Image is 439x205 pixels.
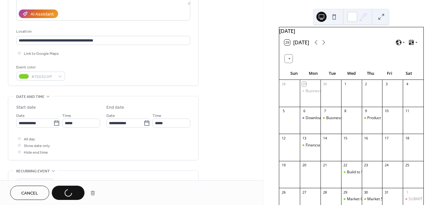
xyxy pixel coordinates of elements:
[281,190,286,195] div: 26
[10,186,49,200] button: Cancel
[364,82,368,86] div: 2
[384,109,389,113] div: 10
[282,38,311,47] button: 29[DATE]
[384,163,389,168] div: 24
[302,109,307,113] div: 6
[300,88,321,94] div: Business Model (Canva) - Daina Nicolaou
[303,67,322,80] div: Mon
[62,112,71,119] span: Time
[361,67,380,80] div: Thu
[384,82,389,86] div: 3
[405,190,409,195] div: 1
[281,136,286,140] div: 12
[152,112,161,119] span: Time
[341,170,362,175] div: Build to Scale - George Tziazas
[384,136,389,140] div: 17
[342,67,361,80] div: Wed
[343,136,348,140] div: 15
[302,136,307,140] div: 13
[322,136,327,140] div: 14
[384,190,389,195] div: 31
[380,67,399,80] div: Fri
[302,190,307,195] div: 27
[403,196,423,202] div: SUBMIT DRAFT BUSINESS PLAN
[343,82,348,86] div: 1
[106,104,124,111] div: End date
[347,170,404,175] div: Build to Scale - [PERSON_NAME]
[322,190,327,195] div: 28
[16,28,189,35] div: Location
[306,115,402,121] div: Download The Business Plan Template and Guidelines
[364,136,368,140] div: 16
[364,163,368,168] div: 23
[16,112,25,119] span: Date
[405,109,409,113] div: 11
[306,88,381,94] div: Business Model (Canva) - [PERSON_NAME]
[405,136,409,140] div: 18
[326,115,422,121] div: Business Plan and Revenue Models - [PERSON_NAME]
[24,149,48,156] span: Hide end time
[362,115,382,121] div: Product Design / Ideation - Michael Tyrimos
[322,82,327,86] div: 30
[16,104,36,111] div: Start date
[306,143,375,148] div: Financial Projections - [PERSON_NAME]
[367,196,439,202] div: Market Segmentation - [PERSON_NAME]
[16,168,50,175] span: Recurring event
[364,109,368,113] div: 9
[281,82,286,86] div: 28
[343,190,348,195] div: 29
[24,143,50,149] span: Show date only
[405,82,409,86] div: 4
[341,196,362,202] div: Market Competitiveness (Value Proposition) - George Kassinis
[19,10,58,18] button: AI Assistant
[399,67,418,80] div: Sat
[281,163,286,168] div: 19
[284,67,303,80] div: Sun
[16,93,44,100] span: Date and time
[281,109,286,113] div: 5
[106,112,115,119] span: Date
[302,163,307,168] div: 20
[302,82,307,86] div: 29
[323,67,342,80] div: Tue
[364,190,368,195] div: 30
[16,64,64,71] div: Event color
[24,136,35,143] span: All day
[30,11,54,18] div: AI Assistant
[300,143,321,148] div: Financial Projections - Chris Droussiotis
[21,190,38,197] span: Cancel
[24,50,59,57] span: Link to Google Maps
[31,74,55,80] span: #7ED321FF
[343,109,348,113] div: 8
[362,196,382,202] div: Market Segmentation - Constantinos Loizou
[321,115,341,121] div: Business Plan and Revenue Models - Andreas Koupparis
[405,163,409,168] div: 25
[343,163,348,168] div: 22
[300,115,321,121] div: Download The Business Plan Template and Guidelines
[322,163,327,168] div: 21
[279,27,423,35] div: [DATE]
[322,109,327,113] div: 7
